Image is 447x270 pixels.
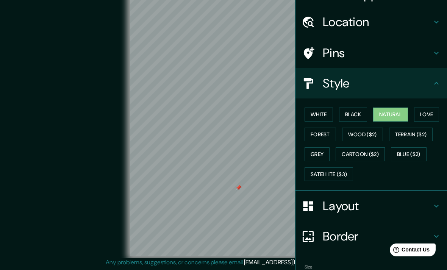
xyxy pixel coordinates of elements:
[323,229,432,244] h4: Border
[339,108,367,122] button: Black
[295,68,447,98] div: Style
[323,76,432,91] h4: Style
[323,14,432,30] h4: Location
[106,258,339,267] p: Any problems, suggestions, or concerns please email .
[295,221,447,251] div: Border
[295,191,447,221] div: Layout
[244,258,338,266] a: [EMAIL_ADDRESS][DOMAIN_NAME]
[336,147,385,161] button: Cartoon ($2)
[323,45,432,61] h4: Pins
[305,108,333,122] button: White
[295,38,447,68] div: Pins
[295,7,447,37] div: Location
[373,108,408,122] button: Natural
[305,147,330,161] button: Grey
[389,128,433,142] button: Terrain ($2)
[305,167,353,181] button: Satellite ($3)
[323,198,432,214] h4: Layout
[342,128,383,142] button: Wood ($2)
[305,128,336,142] button: Forest
[391,147,427,161] button: Blue ($2)
[414,108,439,122] button: Love
[380,240,439,262] iframe: Help widget launcher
